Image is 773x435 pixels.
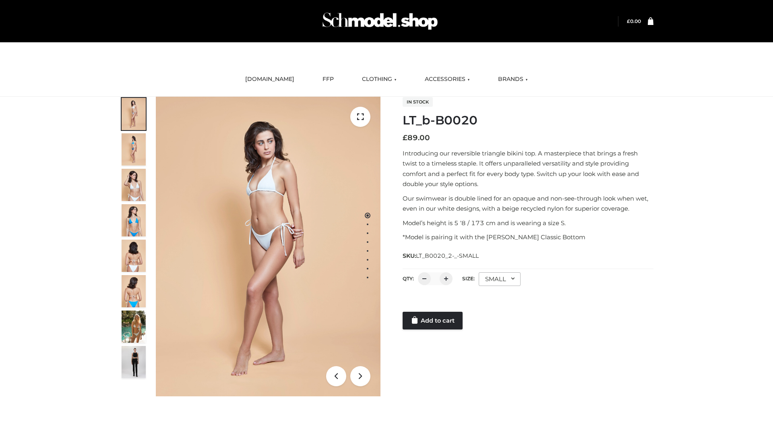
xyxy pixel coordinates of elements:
span: £ [627,18,630,24]
label: Size: [462,275,475,282]
span: LT_B0020_2-_-SMALL [416,252,479,259]
a: £0.00 [627,18,641,24]
a: BRANDS [492,70,534,88]
bdi: 89.00 [403,133,430,142]
span: In stock [403,97,433,107]
p: Our swimwear is double lined for an opaque and non-see-through look when wet, even in our white d... [403,193,653,214]
div: SMALL [479,272,521,286]
a: [DOMAIN_NAME] [239,70,300,88]
a: ACCESSORIES [419,70,476,88]
span: £ [403,133,407,142]
img: ArielClassicBikiniTop_CloudNine_AzureSky_OW114ECO_2-scaled.jpg [122,133,146,166]
p: *Model is pairing it with the [PERSON_NAME] Classic Bottom [403,232,653,242]
img: ArielClassicBikiniTop_CloudNine_AzureSky_OW114ECO_7-scaled.jpg [122,240,146,272]
a: CLOTHING [356,70,403,88]
bdi: 0.00 [627,18,641,24]
h1: LT_b-B0020 [403,113,653,128]
img: ArielClassicBikiniTop_CloudNine_AzureSky_OW114ECO_1 [156,97,380,396]
img: Schmodel Admin 964 [320,5,440,37]
img: ArielClassicBikiniTop_CloudNine_AzureSky_OW114ECO_1-scaled.jpg [122,98,146,130]
p: Model’s height is 5 ‘8 / 173 cm and is wearing a size S. [403,218,653,228]
img: 49df5f96394c49d8b5cbdcda3511328a.HD-1080p-2.5Mbps-49301101_thumbnail.jpg [122,346,146,378]
img: Arieltop_CloudNine_AzureSky2.jpg [122,311,146,343]
a: FFP [316,70,340,88]
span: SKU: [403,251,480,261]
p: Introducing our reversible triangle bikini top. A masterpiece that brings a fresh twist to a time... [403,148,653,189]
a: Add to cart [403,312,463,329]
img: ArielClassicBikiniTop_CloudNine_AzureSky_OW114ECO_3-scaled.jpg [122,169,146,201]
img: ArielClassicBikiniTop_CloudNine_AzureSky_OW114ECO_8-scaled.jpg [122,275,146,307]
label: QTY: [403,275,414,282]
img: ArielClassicBikiniTop_CloudNine_AzureSky_OW114ECO_4-scaled.jpg [122,204,146,236]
